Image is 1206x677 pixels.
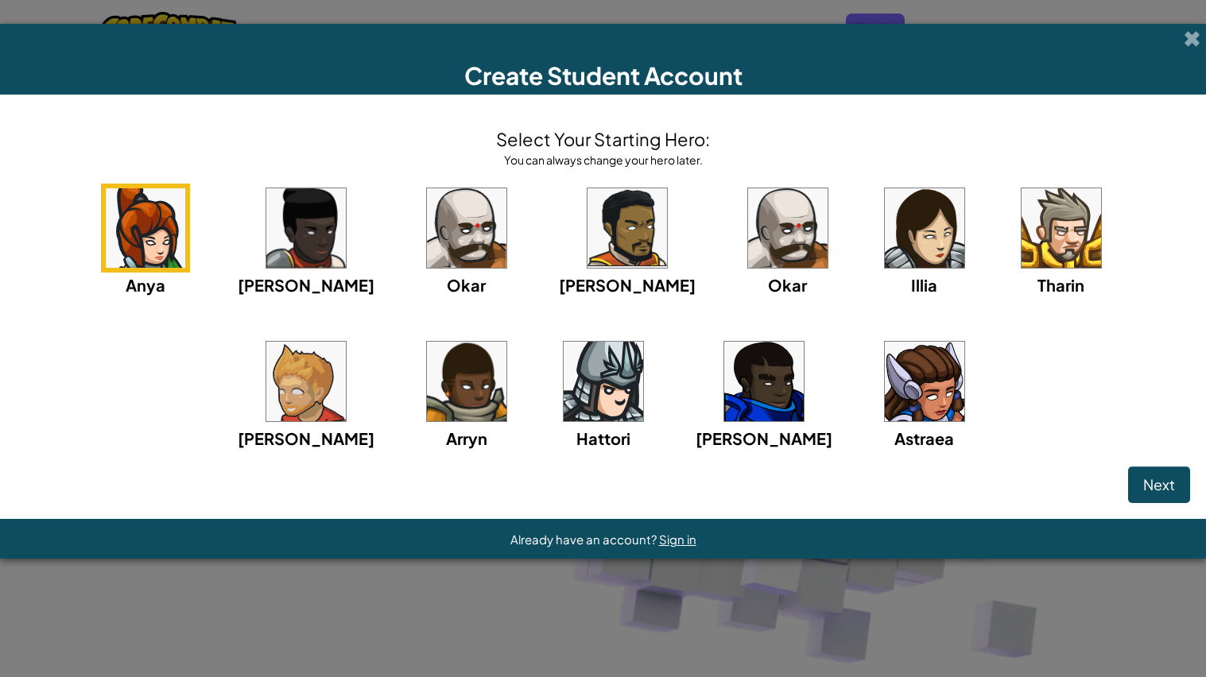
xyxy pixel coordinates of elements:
[1128,466,1190,503] button: Next
[911,275,937,295] span: Illia
[724,342,804,421] img: portrait.png
[496,126,710,152] h4: Select Your Starting Hero:
[587,188,667,268] img: portrait.png
[106,188,185,268] img: portrait.png
[427,188,506,268] img: portrait.png
[447,275,486,295] span: Okar
[894,428,954,448] span: Astraea
[510,532,659,547] span: Already have an account?
[564,342,643,421] img: portrait.png
[885,342,964,421] img: portrait.png
[1143,475,1175,493] span: Next
[696,428,832,448] span: [PERSON_NAME]
[266,342,346,421] img: portrait.png
[427,342,506,421] img: portrait.png
[1037,275,1084,295] span: Tharin
[126,275,165,295] span: Anya
[446,428,487,448] span: Arryn
[1022,188,1101,268] img: portrait.png
[496,152,710,168] div: You can always change your hero later.
[464,60,743,91] span: Create Student Account
[559,275,696,295] span: [PERSON_NAME]
[576,428,630,448] span: Hattori
[238,275,374,295] span: [PERSON_NAME]
[266,188,346,268] img: portrait.png
[885,188,964,268] img: portrait.png
[748,188,828,268] img: portrait.png
[238,428,374,448] span: [PERSON_NAME]
[768,275,807,295] span: Okar
[659,532,696,547] a: Sign in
